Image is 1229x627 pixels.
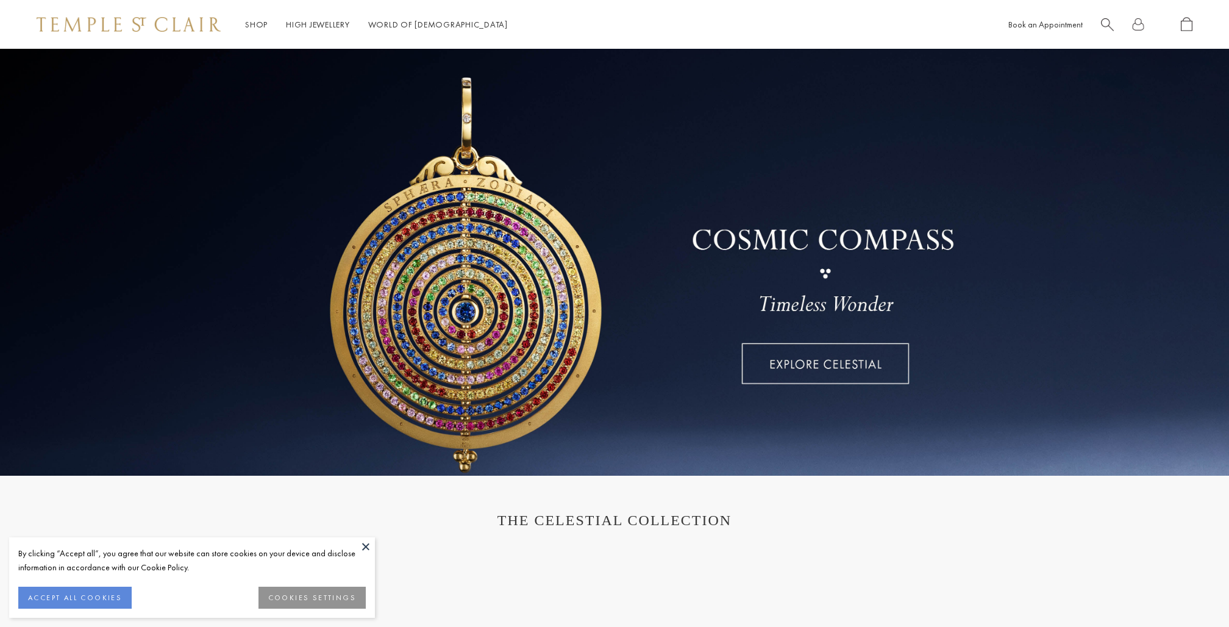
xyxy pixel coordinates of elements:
[37,17,221,32] img: Temple St. Clair
[245,19,268,30] a: ShopShop
[1181,17,1192,32] a: Open Shopping Bag
[18,587,132,609] button: ACCEPT ALL COOKIES
[49,512,1180,529] h1: THE CELESTIAL COLLECTION
[368,19,508,30] a: World of [DEMOGRAPHIC_DATA]World of [DEMOGRAPHIC_DATA]
[1008,19,1083,30] a: Book an Appointment
[286,19,350,30] a: High JewelleryHigh Jewellery
[1101,17,1114,32] a: Search
[18,546,366,575] div: By clicking “Accept all”, you agree that our website can store cookies on your device and disclos...
[245,17,508,32] nav: Main navigation
[258,587,366,609] button: COOKIES SETTINGS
